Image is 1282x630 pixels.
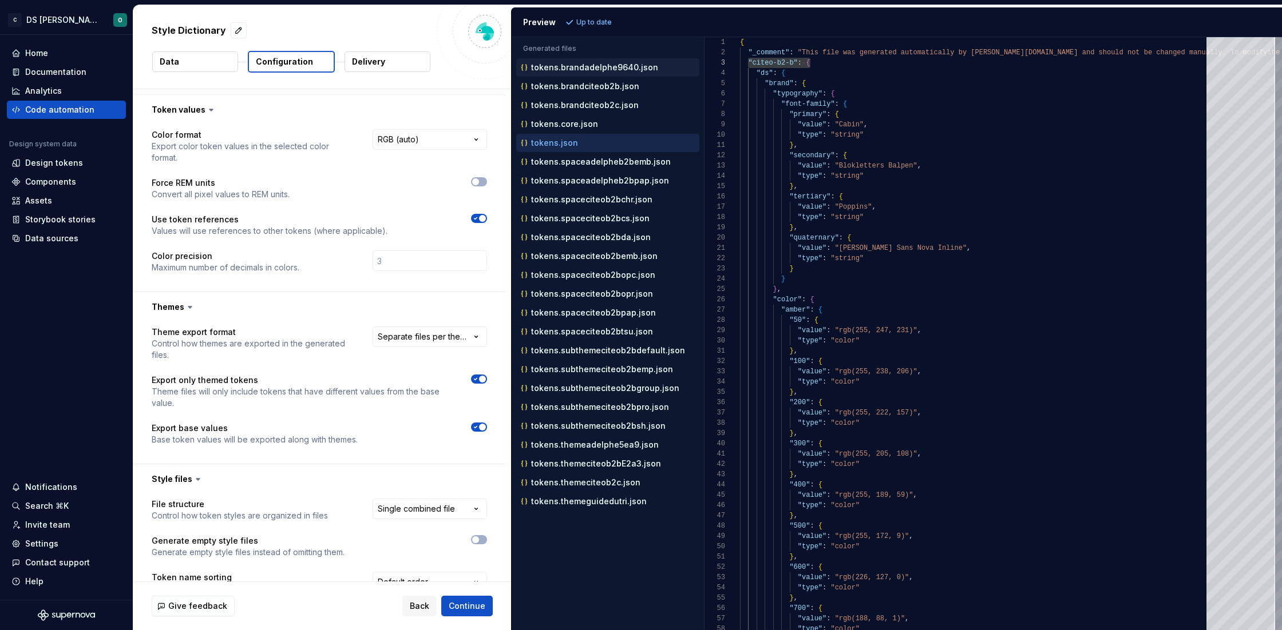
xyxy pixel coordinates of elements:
span: : [822,131,826,139]
p: tokens.brandadelphe9640.json [531,63,658,72]
p: tokens.themeciteob2bE2a3.json [531,459,661,468]
span: : [826,409,830,417]
span: { [814,316,818,324]
span: : [826,368,830,376]
div: 6 [705,89,725,99]
span: "citeo-b2-b" [748,59,797,67]
button: tokens.spaceciteob2bopc.json [516,269,699,281]
span: , [777,285,781,293]
p: tokens.subthemeciteob2bsh.json [531,421,666,430]
div: Contact support [25,557,90,568]
div: 42 [705,459,725,469]
p: Base token values will be exported along with themes. [152,434,358,445]
span: Back [410,600,429,612]
a: Invite team [7,516,126,534]
p: tokens.brandciteob2b.json [531,82,639,91]
span: : [822,254,826,262]
span: : [838,234,842,242]
span: { [818,398,822,406]
span: Continue [449,600,485,612]
span: "Blokletters Balpen" [834,162,917,170]
span: : [822,213,826,221]
button: CDS [PERSON_NAME]O [2,7,130,32]
span: "value" [797,450,826,458]
div: Home [25,47,48,59]
p: tokens.subthemeciteob2bgroup.json [531,384,679,393]
div: 4 [705,68,725,78]
span: "300" [789,440,810,448]
span: { [834,110,838,118]
span: , [793,388,797,396]
span: "amber" [781,306,810,314]
span: { [818,357,822,365]
span: { [847,234,851,242]
div: 31 [705,346,725,356]
span: "value" [797,326,826,334]
span: "50" [789,316,806,324]
p: tokens.spaceadelpheb2bpap.json [531,176,669,185]
span: } [789,141,793,149]
span: "Cabin" [834,121,863,129]
span: "value" [797,368,826,376]
span: "rgb(255, 189, 59)" [834,491,913,499]
span: , [917,450,921,458]
span: "value" [797,203,826,211]
button: tokens.themeciteob2bE2a3.json [516,457,699,470]
span: "color" [773,296,801,304]
div: 11 [705,140,725,150]
span: , [967,244,971,252]
span: : [822,172,826,180]
p: Generated files [523,44,693,53]
p: Control how token styles are organized in files [152,510,328,521]
div: Invite team [25,519,70,531]
p: tokens.spaceciteob2bemb.json [531,252,658,261]
span: { [810,296,814,304]
span: { [818,481,822,489]
div: 45 [705,490,725,500]
span: "type" [797,254,822,262]
span: "type" [797,378,822,386]
span: : [773,69,777,77]
span: , [864,121,868,129]
div: 35 [705,387,725,397]
div: 16 [705,192,725,202]
div: 3 [705,58,725,68]
div: Storybook stories [25,214,96,225]
span: } [789,224,793,232]
p: Theme export format [152,326,352,338]
p: Configuration [256,56,313,67]
div: 13 [705,161,725,171]
span: { [838,193,842,201]
span: } [789,429,793,437]
span: : [826,110,830,118]
div: 10 [705,130,725,140]
span: : [822,337,826,345]
button: Search ⌘K [7,497,126,515]
span: "type" [797,213,822,221]
span: : [826,491,830,499]
button: tokens.spaceciteob2bemb.json [516,250,699,262]
span: { [818,440,822,448]
span: , [872,203,876,211]
span: "ds" [756,69,773,77]
span: "value" [797,244,826,252]
span: , [917,162,921,170]
p: Export base values [152,422,358,434]
span: } [789,512,793,520]
span: Give feedback [168,600,227,612]
div: Analytics [25,85,62,97]
span: "string" [830,131,864,139]
p: tokens.brandciteob2c.json [531,101,639,110]
span: } [789,470,793,479]
p: Style Dictionary [152,23,226,37]
div: Code automation [25,104,94,115]
span: : [806,316,810,324]
button: Contact support [7,553,126,572]
div: 2 [705,47,725,58]
span: , [793,182,797,190]
p: Color precision [152,250,299,262]
button: tokens.themeciteob2c.json [516,476,699,489]
span: "string" [830,213,864,221]
span: , [793,347,797,355]
p: Values will use references to other tokens (where applicable). [152,225,387,237]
